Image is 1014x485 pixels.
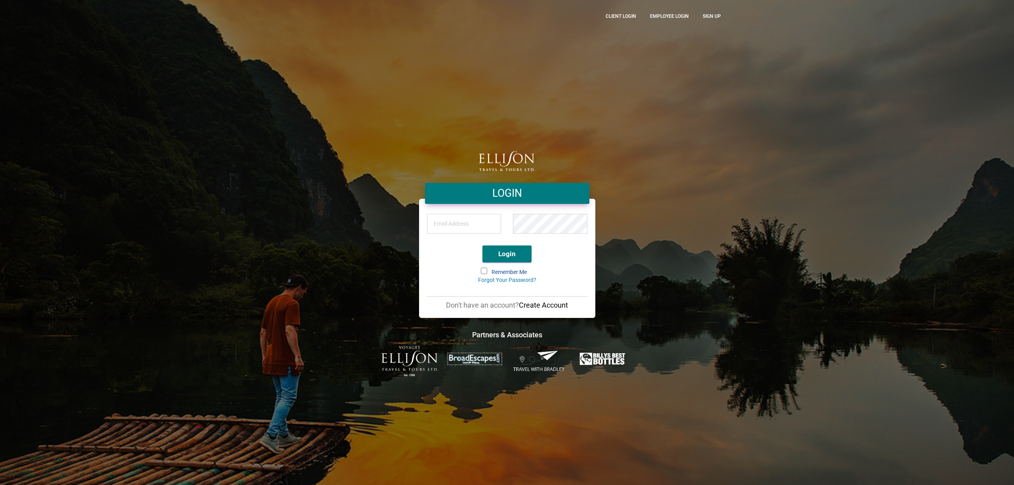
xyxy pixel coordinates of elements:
[427,214,501,234] input: Email Address
[519,301,568,309] a: Create Account
[482,245,532,262] button: Login
[600,6,642,26] a: CLient Login
[644,6,695,26] a: Employee Login
[287,330,727,340] h4: Partners & Associates
[576,350,633,367] img: Billys-Best-Bottles.png
[446,352,503,366] img: broadescapes.png
[431,186,583,201] h4: LOGIN
[511,350,568,372] img: Travel-With-Bradley.png
[479,151,535,171] img: logo.png
[697,6,727,26] a: Sign up
[381,346,438,377] img: ET-Voyages-text-colour-Logo-with-est.png
[482,268,533,276] label: Remember Me
[478,277,536,283] a: Forgot Your Password?
[427,301,587,310] p: Don't have an account?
